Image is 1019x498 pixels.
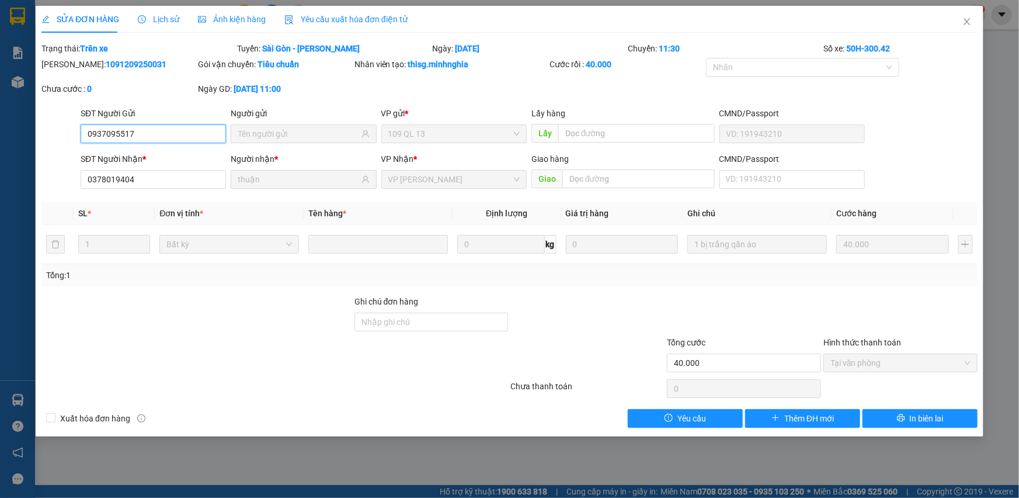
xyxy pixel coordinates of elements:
span: Tại văn phòng [830,354,971,372]
button: plusThêm ĐH mới [745,409,860,428]
button: Close [951,6,983,39]
span: Tổng cước [667,338,705,347]
input: Dọc đường [562,170,715,188]
span: Xuất hóa đơn hàng [55,412,135,425]
div: VP gửi [381,107,527,120]
div: Gói vận chuyển: [198,58,352,71]
span: printer [897,414,905,423]
div: Ngày GD: [198,82,352,95]
span: Đơn vị tính [159,209,203,218]
b: 40.000 [586,60,611,69]
span: Lấy [531,124,558,143]
span: Yêu cầu xuất hóa đơn điện tử [284,15,408,24]
span: VP Phan Thiết [388,171,520,188]
span: kg [545,235,557,254]
span: close [962,17,972,26]
span: Lịch sử [138,15,179,24]
div: SĐT Người Gửi [81,107,226,120]
b: [DATE] 11:00 [234,84,281,94]
span: SL [78,209,88,218]
div: CMND/Passport [719,153,865,165]
span: VP Nhận [381,154,414,164]
b: 1091209250031 [106,60,166,69]
button: plus [958,235,973,254]
div: Trạng thái: [40,42,236,55]
button: delete [46,235,65,254]
span: SỬA ĐƠN HÀNG [41,15,119,24]
b: 0 [87,84,92,94]
label: Hình thức thanh toán [823,338,901,347]
button: printerIn biên lai [863,409,978,428]
div: Ngày: [432,42,627,55]
span: Giao hàng [531,154,569,164]
b: Tiêu chuẩn [258,60,299,69]
input: Tên người nhận [238,173,359,186]
input: Dọc đường [558,124,715,143]
div: [PERSON_NAME]: [41,58,196,71]
div: Tổng: 1 [46,269,394,282]
label: Ghi chú đơn hàng [354,297,419,306]
div: Số xe: [822,42,979,55]
input: 0 [836,235,949,254]
span: Định lượng [486,209,527,218]
span: exclamation-circle [665,414,673,423]
span: Bất kỳ [166,236,292,253]
th: Ghi chú [683,202,832,225]
span: user [361,130,370,138]
input: Ghi Chú [687,235,827,254]
span: info-circle [137,414,145,423]
b: 11:30 [659,44,680,53]
input: VD: 191943210 [719,124,865,143]
div: Tuyến: [236,42,432,55]
div: Chuyến: [627,42,822,55]
div: Người gửi [231,107,376,120]
button: exclamation-circleYêu cầu [628,409,743,428]
span: plus [771,414,780,423]
span: Giá trị hàng [566,209,609,218]
div: Chưa thanh toán [510,380,666,400]
span: Thêm ĐH mới [784,412,834,425]
div: Người nhận [231,153,376,165]
input: VD: Bàn, Ghế [308,235,448,254]
input: 0 [566,235,679,254]
span: Ảnh kiện hàng [198,15,266,24]
span: edit [41,15,50,23]
b: Trên xe [80,44,108,53]
div: Nhân viên tạo: [354,58,548,71]
input: Ghi chú đơn hàng [354,313,509,331]
span: picture [198,15,206,23]
span: 109 QL 13 [388,125,520,143]
b: thisg.minhnghia [408,60,469,69]
b: [DATE] [455,44,480,53]
b: Sài Gòn - [PERSON_NAME] [262,44,360,53]
div: Chưa cước : [41,82,196,95]
span: Lấy hàng [531,109,565,118]
div: CMND/Passport [719,107,865,120]
span: Giao [531,170,562,188]
span: Cước hàng [836,209,877,218]
div: Cước rồi : [550,58,704,71]
span: user [361,175,370,184]
img: icon [284,15,294,25]
input: Tên người gửi [238,127,359,140]
span: clock-circle [138,15,146,23]
b: 50H-300.42 [846,44,890,53]
span: In biên lai [910,412,944,425]
div: SĐT Người Nhận [81,153,226,165]
span: Yêu cầu [677,412,706,425]
span: Tên hàng [308,209,346,218]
